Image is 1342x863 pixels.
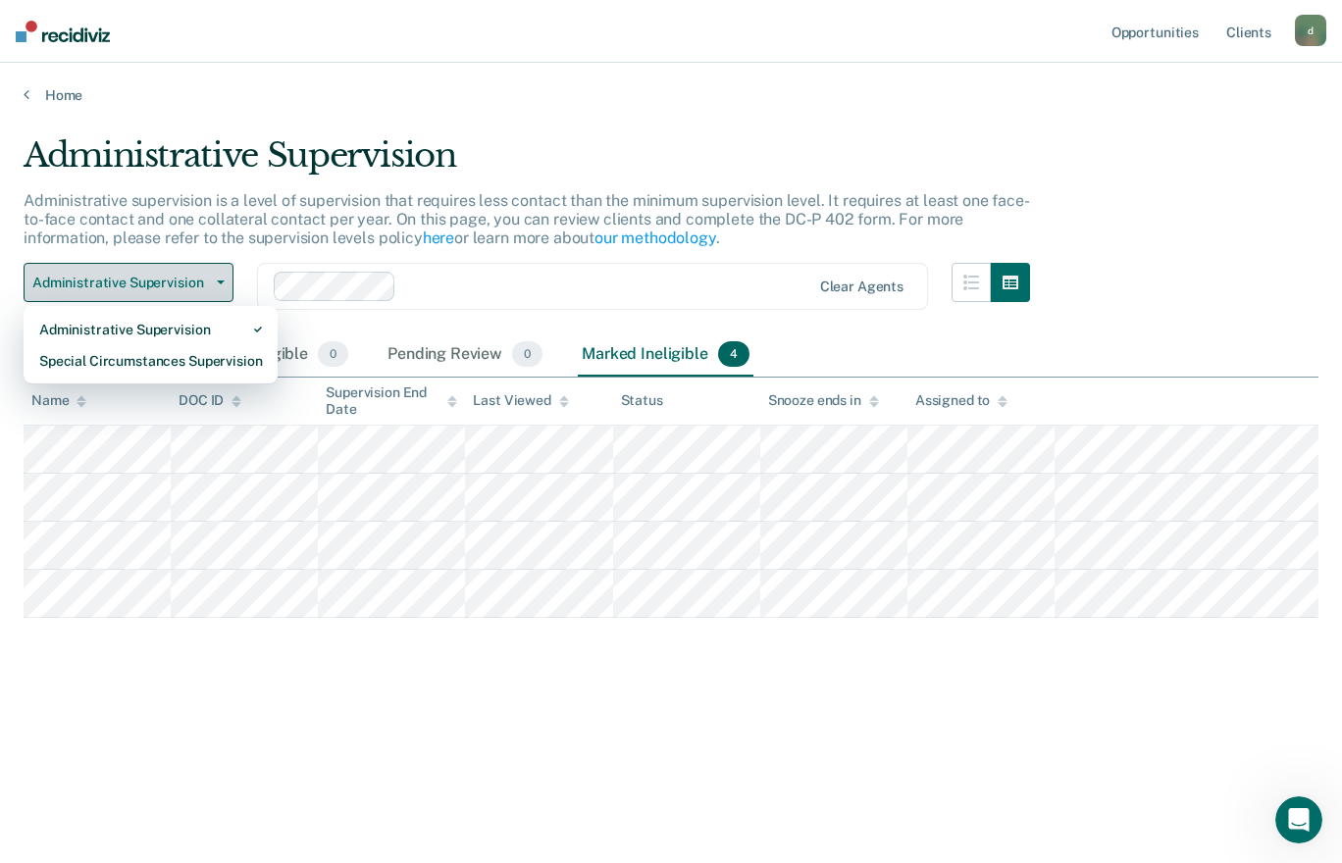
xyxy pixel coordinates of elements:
span: 4 [718,341,749,367]
img: Recidiviz [16,21,110,42]
div: Marked Ineligible4 [578,333,753,377]
span: 0 [318,341,348,367]
div: Administrative Supervision [39,314,262,345]
div: Name [31,392,86,409]
div: Special Circumstances Supervision [39,345,262,377]
div: Administrative Supervision [24,135,1030,191]
a: here [423,228,454,247]
div: Snooze ends in [768,392,879,409]
button: d [1295,15,1326,46]
div: Last Viewed [473,392,568,409]
button: Administrative Supervision [24,263,233,302]
div: Pending Review0 [384,333,546,377]
div: Clear agents [820,279,903,295]
a: Home [24,86,1318,104]
span: Administrative Supervision [32,275,209,291]
iframe: Intercom live chat [1275,796,1322,843]
div: Supervision End Date [326,384,457,418]
div: DOC ID [179,392,241,409]
span: 0 [512,341,542,367]
p: Administrative supervision is a level of supervision that requires less contact than the minimum ... [24,191,1030,247]
div: Status [621,392,663,409]
div: Assigned to [915,392,1007,409]
a: our methodology [594,228,716,247]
